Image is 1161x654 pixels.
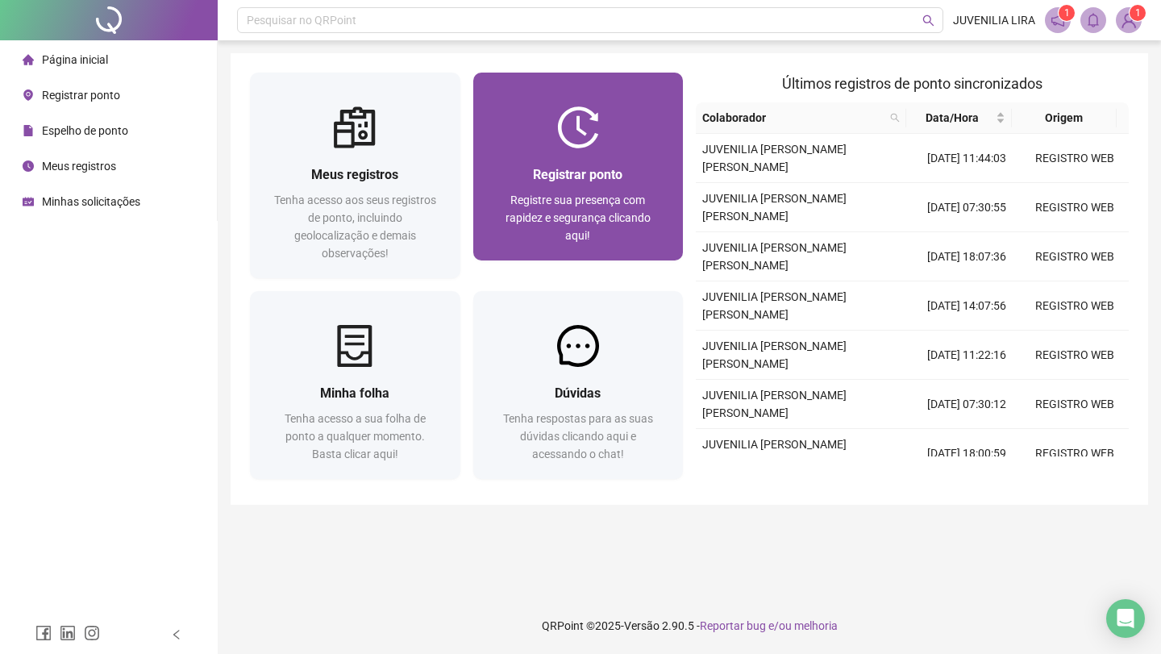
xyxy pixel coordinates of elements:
[42,124,128,137] span: Espelho de ponto
[274,194,436,260] span: Tenha acesso aos seus registros de ponto, incluindo geolocalização e demais observações!
[1051,13,1065,27] span: notification
[702,143,847,173] span: JUVENILIA [PERSON_NAME] [PERSON_NAME]
[23,160,34,172] span: clock-circle
[42,195,140,208] span: Minhas solicitações
[506,194,651,242] span: Registre sua presença com rapidez e segurança clicando aqui!
[913,232,1021,281] td: [DATE] 18:07:36
[42,89,120,102] span: Registrar ponto
[906,102,1012,134] th: Data/Hora
[23,90,34,101] span: environment
[503,412,653,460] span: Tenha respostas para as suas dúvidas clicando aqui e acessando o chat!
[1021,232,1129,281] td: REGISTRO WEB
[1106,599,1145,638] div: Open Intercom Messenger
[1012,102,1117,134] th: Origem
[890,113,900,123] span: search
[1021,134,1129,183] td: REGISTRO WEB
[23,196,34,207] span: schedule
[913,134,1021,183] td: [DATE] 11:44:03
[702,109,884,127] span: Colaborador
[913,331,1021,380] td: [DATE] 11:22:16
[1135,7,1141,19] span: 1
[35,625,52,641] span: facebook
[913,183,1021,232] td: [DATE] 07:30:55
[913,380,1021,429] td: [DATE] 07:30:12
[700,619,838,632] span: Reportar bug e/ou melhoria
[624,619,660,632] span: Versão
[913,109,992,127] span: Data/Hora
[702,192,847,223] span: JUVENILIA [PERSON_NAME] [PERSON_NAME]
[1130,5,1146,21] sup: Atualize o seu contato no menu Meus Dados
[1021,380,1129,429] td: REGISTRO WEB
[1021,183,1129,232] td: REGISTRO WEB
[285,412,426,460] span: Tenha acesso a sua folha de ponto a qualquer momento. Basta clicar aqui!
[1064,7,1070,19] span: 1
[922,15,934,27] span: search
[702,241,847,272] span: JUVENILIA [PERSON_NAME] [PERSON_NAME]
[533,167,622,182] span: Registrar ponto
[42,160,116,173] span: Meus registros
[702,339,847,370] span: JUVENILIA [PERSON_NAME] [PERSON_NAME]
[23,54,34,65] span: home
[1021,331,1129,380] td: REGISTRO WEB
[42,53,108,66] span: Página inicial
[473,73,684,260] a: Registrar pontoRegistre sua presença com rapidez e segurança clicando aqui!
[913,281,1021,331] td: [DATE] 14:07:56
[782,75,1042,92] span: Últimos registros de ponto sincronizados
[555,385,601,401] span: Dúvidas
[702,290,847,321] span: JUVENILIA [PERSON_NAME] [PERSON_NAME]
[913,429,1021,478] td: [DATE] 18:00:59
[473,291,684,479] a: DúvidasTenha respostas para as suas dúvidas clicando aqui e acessando o chat!
[887,106,903,130] span: search
[953,11,1035,29] span: JUVENILIA LIRA
[1086,13,1101,27] span: bell
[702,438,847,469] span: JUVENILIA [PERSON_NAME] [PERSON_NAME]
[23,125,34,136] span: file
[1059,5,1075,21] sup: 1
[171,629,182,640] span: left
[84,625,100,641] span: instagram
[1021,429,1129,478] td: REGISTRO WEB
[1117,8,1141,32] img: 63970
[60,625,76,641] span: linkedin
[218,598,1161,654] footer: QRPoint © 2025 - 2.90.5 -
[250,73,460,278] a: Meus registrosTenha acesso aos seus registros de ponto, incluindo geolocalização e demais observa...
[702,389,847,419] span: JUVENILIA [PERSON_NAME] [PERSON_NAME]
[311,167,398,182] span: Meus registros
[1021,281,1129,331] td: REGISTRO WEB
[250,291,460,479] a: Minha folhaTenha acesso a sua folha de ponto a qualquer momento. Basta clicar aqui!
[320,385,389,401] span: Minha folha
